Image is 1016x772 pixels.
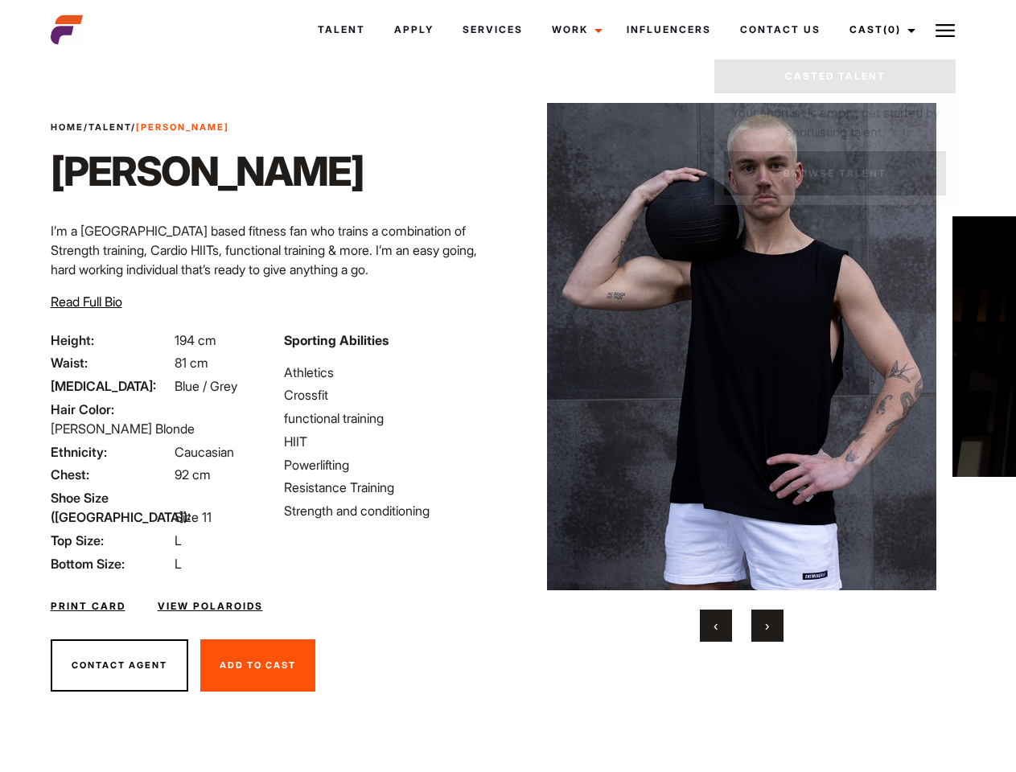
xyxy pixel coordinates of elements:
[883,23,901,35] span: (0)
[714,618,718,634] span: Previous
[175,556,182,572] span: L
[51,599,125,614] a: Print Card
[51,376,171,396] span: [MEDICAL_DATA]:
[136,121,229,133] strong: [PERSON_NAME]
[175,444,234,460] span: Caucasian
[303,8,380,51] a: Talent
[284,409,498,428] li: functional training
[158,599,263,614] a: View Polaroids
[284,385,498,404] li: Crossfit
[51,221,499,279] p: I’m a [GEOGRAPHIC_DATA] based fitness fan who trains a combination of Strength training, Cardio H...
[51,331,171,350] span: Height:
[51,465,171,484] span: Chest:
[284,455,498,474] li: Powerlifting
[51,121,229,134] span: / /
[714,60,956,93] a: Casted Talent
[714,93,956,142] p: Your shortlist is empty, get started by shortlisting talent.
[284,501,498,520] li: Strength and conditioning
[220,659,296,671] span: Add To Cast
[51,400,171,419] span: Hair Color:
[936,21,955,40] img: Burger icon
[51,442,171,462] span: Ethnicity:
[51,421,195,437] span: [PERSON_NAME] Blonde
[448,8,537,51] a: Services
[51,531,171,550] span: Top Size:
[175,355,208,371] span: 81 cm
[51,639,188,692] button: Contact Agent
[175,378,237,394] span: Blue / Grey
[284,478,498,497] li: Resistance Training
[284,363,498,382] li: Athletics
[284,332,389,348] strong: Sporting Abilities
[51,292,122,311] button: Read Full Bio
[175,532,182,548] span: L
[51,147,364,195] h1: [PERSON_NAME]
[284,432,498,451] li: HIIT
[51,14,83,46] img: cropped-aefm-brand-fav-22-square.png
[726,8,835,51] a: Contact Us
[380,8,448,51] a: Apply
[537,8,612,51] a: Work
[612,8,726,51] a: Influencers
[51,121,84,133] a: Home
[51,294,122,310] span: Read Full Bio
[175,509,212,525] span: Size 11
[51,554,171,573] span: Bottom Size:
[200,639,315,692] button: Add To Cast
[175,466,211,482] span: 92 cm
[51,353,171,372] span: Waist:
[765,618,769,634] span: Next
[724,151,946,195] a: Browse Talent
[835,8,925,51] a: Cast(0)
[51,488,171,527] span: Shoe Size ([GEOGRAPHIC_DATA]):
[88,121,131,133] a: Talent
[175,332,216,348] span: 194 cm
